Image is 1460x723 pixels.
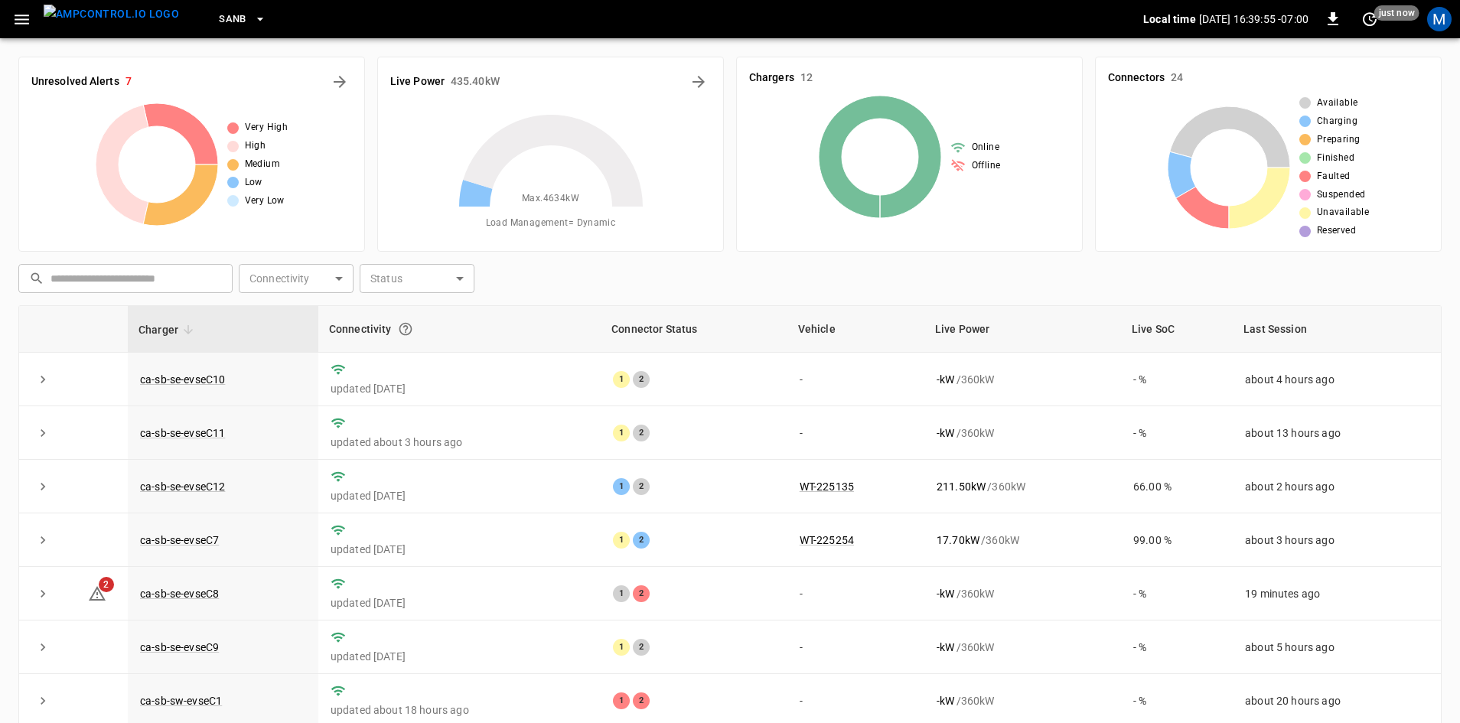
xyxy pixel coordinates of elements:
[937,693,1109,708] div: / 360 kW
[219,11,246,28] span: SanB
[140,588,219,600] a: ca-sb-se-evseC8
[1121,513,1233,567] td: 99.00 %
[613,639,630,656] div: 1
[633,425,650,441] div: 2
[787,620,924,674] td: -
[1374,5,1419,21] span: just now
[140,427,225,439] a: ca-sb-se-evseC11
[140,373,225,386] a: ca-sb-se-evseC10
[31,368,54,391] button: expand row
[937,479,986,494] p: 211.50 kW
[937,532,979,548] p: 17.70 kW
[245,120,288,135] span: Very High
[800,70,813,86] h6: 12
[1317,187,1366,203] span: Suspended
[787,406,924,460] td: -
[140,695,222,707] a: ca-sb-sw-evseC1
[633,585,650,602] div: 2
[140,534,219,546] a: ca-sb-se-evseC7
[245,157,280,172] span: Medium
[451,73,500,90] h6: 435.40 kW
[1317,132,1361,148] span: Preparing
[937,586,954,601] p: - kW
[787,306,924,353] th: Vehicle
[331,488,588,503] p: updated [DATE]
[245,175,262,191] span: Low
[1317,205,1369,220] span: Unavailable
[31,422,54,445] button: expand row
[31,689,54,712] button: expand row
[633,532,650,549] div: 2
[613,585,630,602] div: 1
[331,702,588,718] p: updated about 18 hours ago
[972,158,1001,174] span: Offline
[31,475,54,498] button: expand row
[787,567,924,620] td: -
[44,5,179,24] img: ampcontrol.io logo
[328,70,352,94] button: All Alerts
[329,315,590,343] div: Connectivity
[140,641,219,653] a: ca-sb-se-evseC9
[245,194,285,209] span: Very Low
[1317,114,1357,129] span: Charging
[245,138,266,154] span: High
[937,693,954,708] p: - kW
[1233,567,1441,620] td: 19 minutes ago
[633,639,650,656] div: 2
[1317,223,1356,239] span: Reserved
[1121,567,1233,620] td: - %
[1233,353,1441,406] td: about 4 hours ago
[937,425,954,441] p: - kW
[613,425,630,441] div: 1
[1233,306,1441,353] th: Last Session
[937,532,1109,548] div: / 360 kW
[1317,96,1358,111] span: Available
[331,595,588,611] p: updated [DATE]
[213,5,272,34] button: SanB
[1121,620,1233,674] td: - %
[613,371,630,388] div: 1
[331,435,588,450] p: updated about 3 hours ago
[1121,306,1233,353] th: Live SoC
[1233,620,1441,674] td: about 5 hours ago
[613,692,630,709] div: 1
[1108,70,1165,86] h6: Connectors
[1121,406,1233,460] td: - %
[937,372,954,387] p: - kW
[937,425,1109,441] div: / 360 kW
[522,191,579,207] span: Max. 4634 kW
[800,534,854,546] a: WT-225254
[1143,11,1196,27] p: Local time
[1317,151,1354,166] span: Finished
[125,73,132,90] h6: 7
[31,73,119,90] h6: Unresolved Alerts
[1233,513,1441,567] td: about 3 hours ago
[331,542,588,557] p: updated [DATE]
[331,381,588,396] p: updated [DATE]
[613,478,630,495] div: 1
[1121,353,1233,406] td: - %
[31,636,54,659] button: expand row
[937,586,1109,601] div: / 360 kW
[937,372,1109,387] div: / 360 kW
[140,480,225,493] a: ca-sb-se-evseC12
[800,480,854,493] a: WT-225135
[331,649,588,664] p: updated [DATE]
[1317,169,1351,184] span: Faulted
[31,529,54,552] button: expand row
[99,577,114,592] span: 2
[937,479,1109,494] div: / 360 kW
[924,306,1121,353] th: Live Power
[31,582,54,605] button: expand row
[633,371,650,388] div: 2
[1427,7,1452,31] div: profile-icon
[1357,7,1382,31] button: set refresh interval
[1233,406,1441,460] td: about 13 hours ago
[390,73,445,90] h6: Live Power
[1171,70,1183,86] h6: 24
[937,640,1109,655] div: / 360 kW
[486,216,616,231] span: Load Management = Dynamic
[613,532,630,549] div: 1
[686,70,711,94] button: Energy Overview
[1233,460,1441,513] td: about 2 hours ago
